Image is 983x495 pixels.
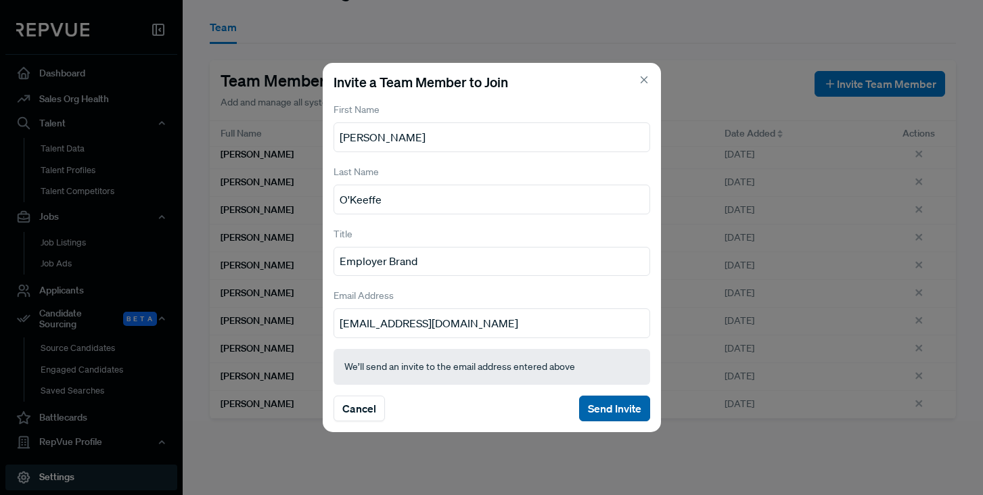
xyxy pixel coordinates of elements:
[334,227,352,241] label: Title
[334,103,380,117] label: First Name
[334,74,650,90] h5: Invite a Team Member to Join
[334,185,650,214] input: Doe
[579,396,650,421] button: Send Invite
[334,165,379,179] label: Last Name
[334,122,650,152] input: John
[334,289,394,303] label: Email Address
[334,308,650,338] input: johndoe@company.com
[334,396,385,421] button: Cancel
[334,247,650,277] input: Title
[344,360,639,374] p: We’ll send an invite to the email address entered above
